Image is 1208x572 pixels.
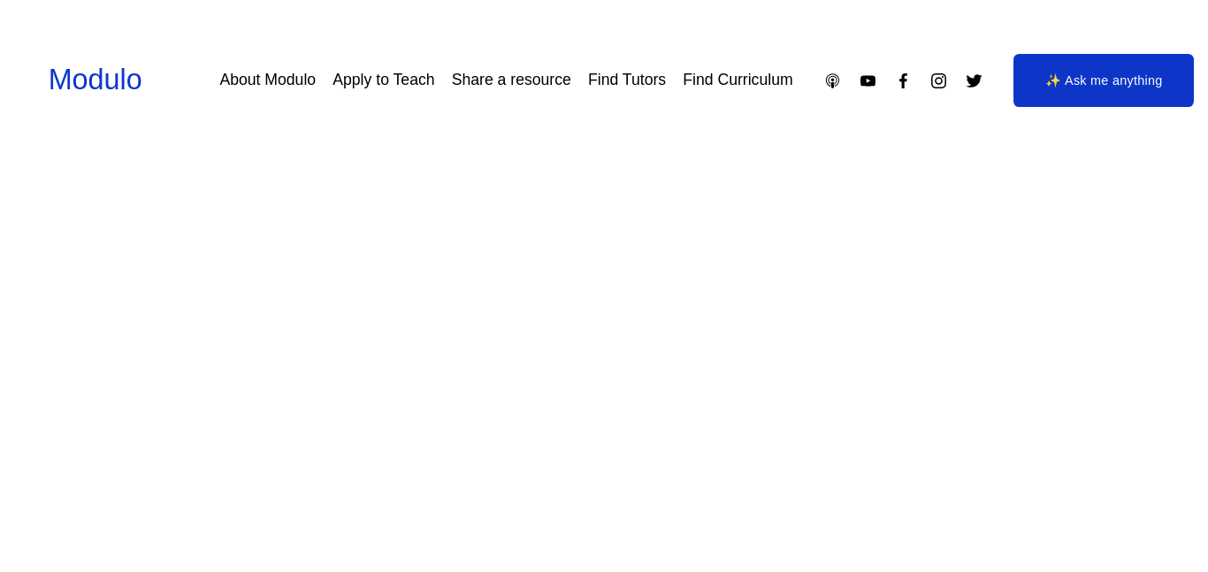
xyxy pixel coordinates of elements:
[965,72,983,90] a: Twitter
[859,72,877,90] a: YouTube
[333,65,434,95] a: Apply to Teach
[588,65,666,95] a: Find Tutors
[823,72,842,90] a: Apple Podcasts
[683,65,792,95] a: Find Curriculum
[894,72,913,90] a: Facebook
[219,65,316,95] a: About Modulo
[1013,54,1194,107] a: ✨ Ask me anything
[452,65,571,95] a: Share a resource
[49,64,142,95] a: Modulo
[929,72,948,90] a: Instagram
